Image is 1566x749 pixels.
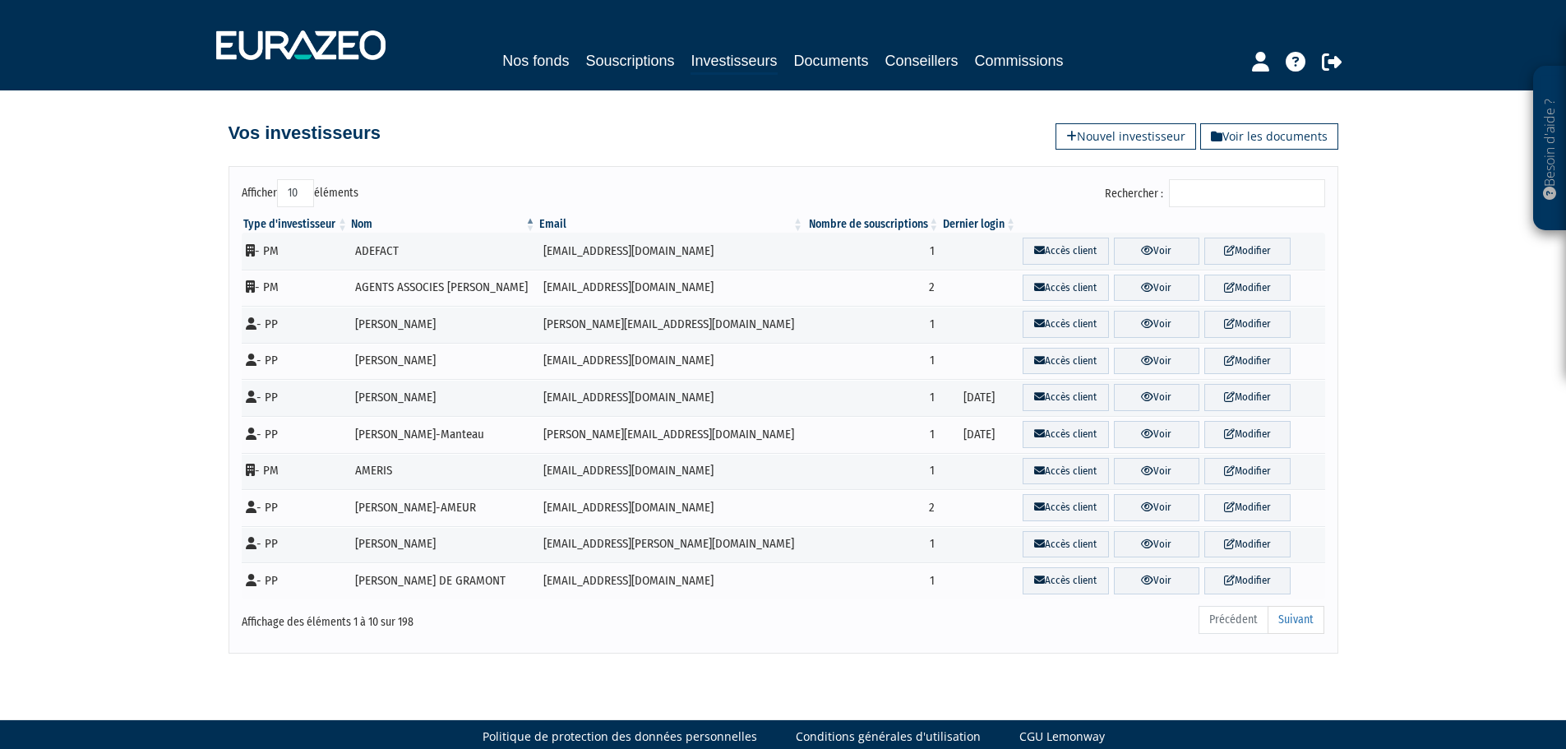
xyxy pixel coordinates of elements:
td: - PM [242,270,350,307]
a: Modifier [1204,494,1290,521]
th: Nom : activer pour trier la colonne par ordre d&eacute;croissant [349,216,538,233]
a: Accès client [1023,384,1108,411]
h4: Vos investisseurs [229,123,381,143]
td: [DATE] [940,379,1018,416]
td: 1 [805,526,940,563]
a: Modifier [1204,384,1290,411]
td: [EMAIL_ADDRESS][PERSON_NAME][DOMAIN_NAME] [538,526,805,563]
td: 1 [805,306,940,343]
td: 2 [805,489,940,526]
a: Voir [1114,531,1199,558]
a: Modifier [1204,311,1290,338]
td: 1 [805,562,940,599]
a: Voir [1114,421,1199,448]
td: [PERSON_NAME][EMAIL_ADDRESS][DOMAIN_NAME] [538,306,805,343]
td: [EMAIL_ADDRESS][DOMAIN_NAME] [538,233,805,270]
th: Type d'investisseur : activer pour trier la colonne par ordre croissant [242,216,350,233]
a: Accès client [1023,238,1108,265]
td: [PERSON_NAME][EMAIL_ADDRESS][DOMAIN_NAME] [538,416,805,453]
div: Affichage des éléments 1 à 10 sur 198 [242,604,679,631]
td: - PM [242,233,350,270]
td: [EMAIL_ADDRESS][DOMAIN_NAME] [538,453,805,490]
td: 1 [805,416,940,453]
a: Suivant [1268,606,1324,634]
td: [PERSON_NAME]-AMEUR [349,489,538,526]
a: Voir [1114,567,1199,594]
a: Conditions générales d'utilisation [796,728,981,745]
a: Investisseurs [691,49,777,75]
input: Rechercher : [1169,179,1325,207]
a: Accès client [1023,311,1108,338]
a: Voir [1114,238,1199,265]
td: [DATE] [940,416,1018,453]
label: Afficher éléments [242,179,358,207]
a: Modifier [1204,348,1290,375]
td: - PP [242,526,350,563]
img: 1732889491-logotype_eurazeo_blanc_rvb.png [216,30,386,60]
a: Accès client [1023,531,1108,558]
a: Commissions [975,49,1064,72]
th: Nombre de souscriptions : activer pour trier la colonne par ordre croissant [805,216,940,233]
a: Accès client [1023,348,1108,375]
a: Voir [1114,311,1199,338]
a: Voir [1114,275,1199,302]
a: Accès client [1023,421,1108,448]
td: - PP [242,379,350,416]
td: 1 [805,453,940,490]
td: - PM [242,453,350,490]
td: [PERSON_NAME] [349,526,538,563]
th: &nbsp; [1018,216,1324,233]
td: - PP [242,306,350,343]
a: Accès client [1023,458,1108,485]
th: Email : activer pour trier la colonne par ordre croissant [538,216,805,233]
a: Accès client [1023,494,1108,521]
td: AMERIS [349,453,538,490]
a: Modifier [1204,238,1290,265]
a: Modifier [1204,275,1290,302]
td: [PERSON_NAME] [349,306,538,343]
td: - PP [242,416,350,453]
a: Accès client [1023,275,1108,302]
td: 2 [805,270,940,307]
td: 1 [805,379,940,416]
th: Dernier login : activer pour trier la colonne par ordre croissant [940,216,1018,233]
a: Voir [1114,384,1199,411]
td: ADEFACT [349,233,538,270]
a: Modifier [1204,567,1290,594]
a: Accès client [1023,567,1108,594]
a: Voir [1114,458,1199,485]
td: [PERSON_NAME] [349,379,538,416]
td: [EMAIL_ADDRESS][DOMAIN_NAME] [538,562,805,599]
a: Souscriptions [585,49,674,72]
a: Politique de protection des données personnelles [483,728,757,745]
td: [EMAIL_ADDRESS][DOMAIN_NAME] [538,379,805,416]
a: Voir [1114,494,1199,521]
td: - PP [242,562,350,599]
td: [PERSON_NAME] DE GRAMONT [349,562,538,599]
td: - PP [242,489,350,526]
a: Nouvel investisseur [1056,123,1196,150]
td: 1 [805,343,940,380]
td: [EMAIL_ADDRESS][DOMAIN_NAME] [538,270,805,307]
a: Modifier [1204,531,1290,558]
td: 1 [805,233,940,270]
a: Voir les documents [1200,123,1338,150]
label: Rechercher : [1105,179,1325,207]
a: Conseillers [885,49,959,72]
td: AGENTS ASSOCIES [PERSON_NAME] [349,270,538,307]
td: [EMAIL_ADDRESS][DOMAIN_NAME] [538,343,805,380]
td: [EMAIL_ADDRESS][DOMAIN_NAME] [538,489,805,526]
a: Voir [1114,348,1199,375]
a: Nos fonds [502,49,569,72]
p: Besoin d'aide ? [1541,75,1559,223]
a: CGU Lemonway [1019,728,1105,745]
a: Modifier [1204,421,1290,448]
td: [PERSON_NAME] [349,343,538,380]
td: [PERSON_NAME]-Manteau [349,416,538,453]
a: Documents [794,49,869,72]
td: - PP [242,343,350,380]
select: Afficheréléments [277,179,314,207]
a: Modifier [1204,458,1290,485]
